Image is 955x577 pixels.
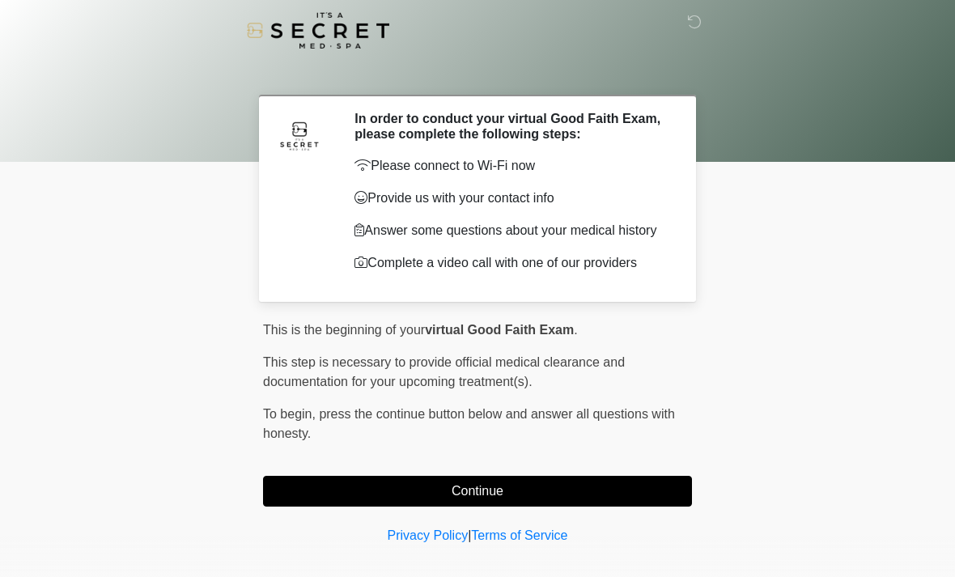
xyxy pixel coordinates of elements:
a: Privacy Policy [388,528,469,542]
span: This is the beginning of your [263,323,425,337]
img: It's A Secret Med Spa Logo [247,12,389,49]
a: | [468,528,471,542]
p: Provide us with your contact info [354,189,668,208]
span: To begin, [263,407,319,421]
p: Please connect to Wi-Fi now [354,156,668,176]
img: Agent Avatar [275,111,324,159]
h1: ‎ ‎ [251,58,704,88]
p: Answer some questions about your medical history [354,221,668,240]
a: Terms of Service [471,528,567,542]
strong: virtual Good Faith Exam [425,323,574,337]
span: . [574,323,577,337]
span: press the continue button below and answer all questions with honesty. [263,407,675,440]
button: Continue [263,476,692,507]
h2: In order to conduct your virtual Good Faith Exam, please complete the following steps: [354,111,668,142]
p: Complete a video call with one of our providers [354,253,668,273]
span: This step is necessary to provide official medical clearance and documentation for your upcoming ... [263,355,625,388]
